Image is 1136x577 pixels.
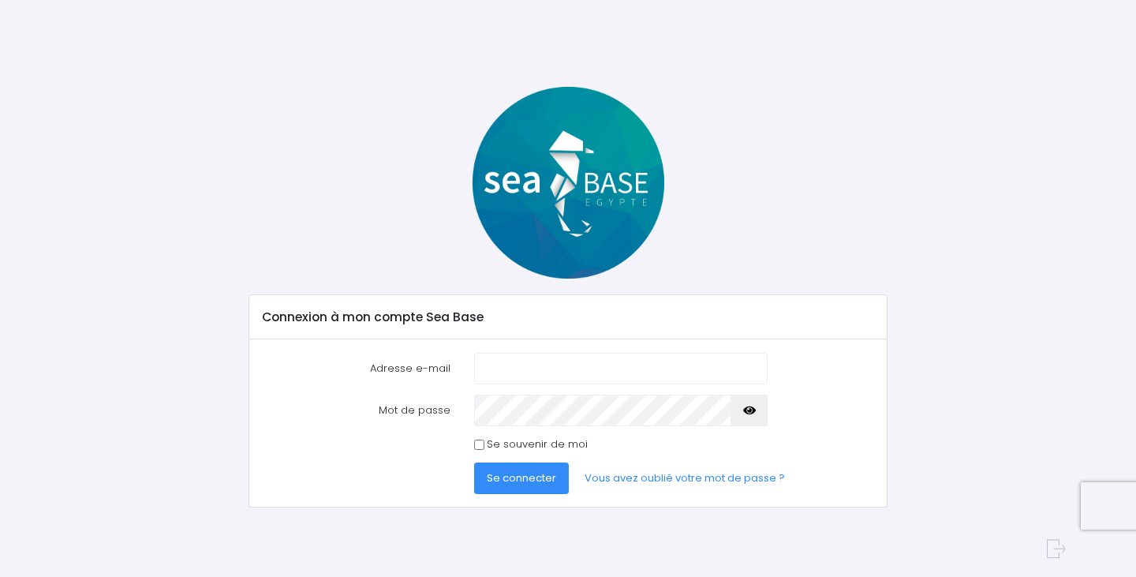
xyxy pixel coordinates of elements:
label: Se souvenir de moi [487,436,588,452]
a: Vous avez oublié votre mot de passe ? [572,463,798,494]
button: Se connecter [474,463,569,494]
div: Connexion à mon compte Sea Base [249,295,887,339]
label: Adresse e-mail [250,353,461,384]
label: Mot de passe [250,395,461,426]
span: Se connecter [487,470,556,485]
